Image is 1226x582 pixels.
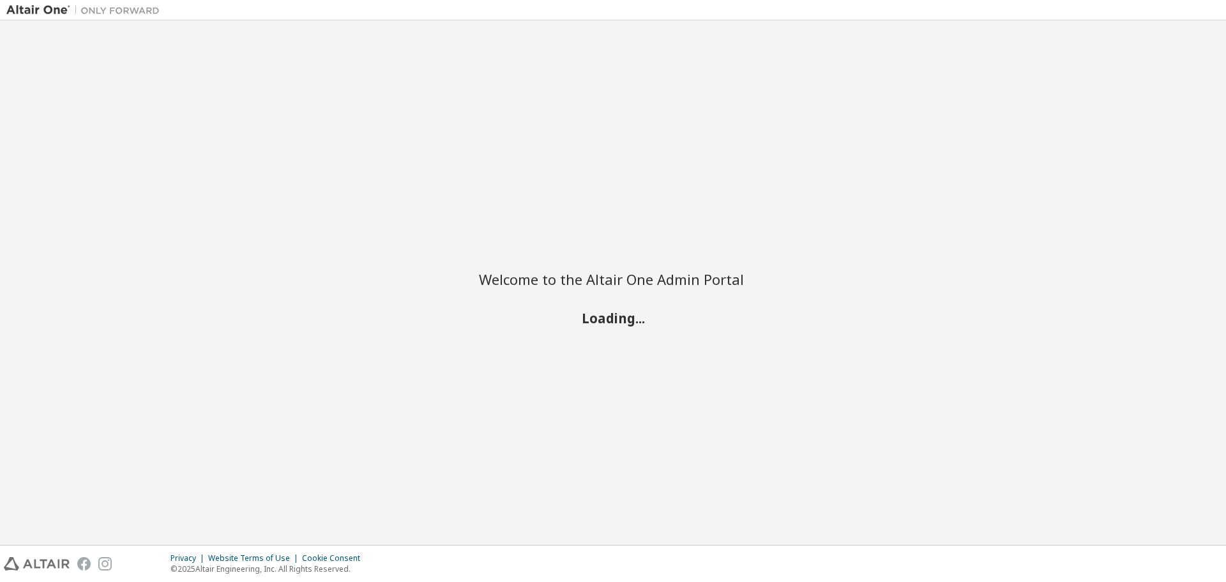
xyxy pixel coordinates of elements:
[479,309,747,326] h2: Loading...
[6,4,166,17] img: Altair One
[208,553,302,563] div: Website Terms of Use
[4,557,70,571] img: altair_logo.svg
[479,270,747,288] h2: Welcome to the Altair One Admin Portal
[77,557,91,571] img: facebook.svg
[170,553,208,563] div: Privacy
[98,557,112,571] img: instagram.svg
[302,553,368,563] div: Cookie Consent
[170,563,368,574] p: © 2025 Altair Engineering, Inc. All Rights Reserved.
